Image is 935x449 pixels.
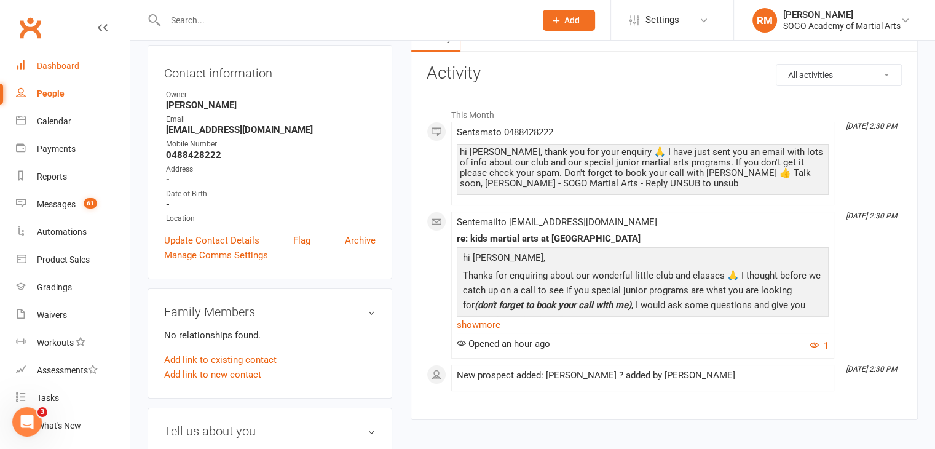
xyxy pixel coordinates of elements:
[166,199,376,210] strong: -
[846,212,897,220] i: [DATE] 2:30 PM
[16,108,130,135] a: Calendar
[16,52,130,80] a: Dashboard
[16,357,130,384] a: Assessments
[166,174,376,185] strong: -
[457,316,829,333] a: show more
[564,15,580,25] span: Add
[427,64,902,83] h3: Activity
[37,310,67,320] div: Waivers
[37,255,90,264] div: Product Sales
[37,144,76,154] div: Payments
[166,164,376,175] div: Address
[166,124,376,135] strong: [EMAIL_ADDRESS][DOMAIN_NAME]
[16,301,130,329] a: Waivers
[645,6,679,34] span: Settings
[164,328,376,343] p: No relationships found.
[16,191,130,218] a: Messages 61
[164,352,277,367] a: Add link to existing contact
[166,213,376,224] div: Location
[846,365,897,373] i: [DATE] 2:30 PM
[16,135,130,163] a: Payments
[457,338,550,349] span: Opened an hour ago
[15,12,45,43] a: Clubworx
[164,367,261,382] a: Add link to new contact
[37,338,74,348] div: Workouts
[810,338,829,353] button: 1
[162,12,527,29] input: Search...
[846,122,897,130] i: [DATE] 2:30 PM
[293,233,310,248] a: Flag
[16,80,130,108] a: People
[166,89,376,101] div: Owner
[345,233,376,248] a: Archive
[166,138,376,150] div: Mobile Number
[164,248,268,263] a: Manage Comms Settings
[16,218,130,246] a: Automations
[164,233,259,248] a: Update Contact Details
[37,393,59,403] div: Tasks
[752,8,777,33] div: RM
[16,384,130,412] a: Tasks
[16,412,130,440] a: What's New
[16,329,130,357] a: Workouts
[475,300,631,311] span: (don't forget to book your call with me)
[166,188,376,200] div: Date of Birth
[166,100,376,111] strong: [PERSON_NAME]
[166,114,376,125] div: Email
[457,370,829,381] div: New prospect added: [PERSON_NAME] ? added by [PERSON_NAME]
[16,274,130,301] a: Gradings
[457,234,829,244] div: re: kids martial arts at [GEOGRAPHIC_DATA]
[37,89,65,98] div: People
[12,407,42,437] iframe: Intercom live chat
[783,20,901,31] div: SOGO Academy of Martial Arts
[457,217,657,228] span: Sent email to [EMAIL_ADDRESS][DOMAIN_NAME]
[427,102,902,122] li: This Month
[164,62,376,80] h3: Contact information
[460,268,826,330] p: Thanks for enquiring about our wonderful little club and classes 🙏 I thought before we catch up o...
[460,250,826,268] p: hi [PERSON_NAME],
[37,421,81,431] div: What's New
[460,147,826,189] div: hi [PERSON_NAME], thank you for your enquiry 🙏 I have just sent you an email with lots of info ab...
[37,199,76,209] div: Messages
[37,116,71,126] div: Calendar
[37,61,79,71] div: Dashboard
[37,407,47,417] span: 3
[37,172,67,181] div: Reports
[783,9,901,20] div: [PERSON_NAME]
[457,127,553,138] span: Sent sms to 0488428222
[543,10,595,31] button: Add
[16,163,130,191] a: Reports
[37,282,72,292] div: Gradings
[166,149,376,161] strong: 0488428222
[84,198,97,209] span: 61
[37,227,87,237] div: Automations
[164,424,376,438] h3: Tell us about you
[37,365,98,375] div: Assessments
[16,246,130,274] a: Product Sales
[164,305,376,319] h3: Family Members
